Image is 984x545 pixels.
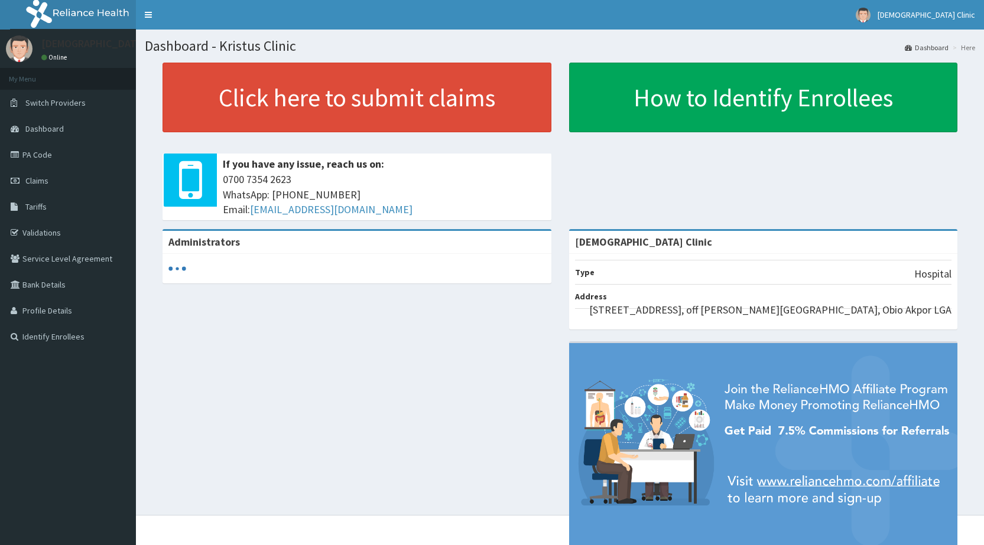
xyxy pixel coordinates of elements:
[575,235,712,249] strong: [DEMOGRAPHIC_DATA] Clinic
[914,266,951,282] p: Hospital
[25,201,47,212] span: Tariffs
[575,267,595,278] b: Type
[6,35,33,62] img: User Image
[856,8,871,22] img: User Image
[575,291,607,302] b: Address
[41,53,70,61] a: Online
[25,97,86,108] span: Switch Providers
[223,157,384,171] b: If you have any issue, reach us on:
[25,175,48,186] span: Claims
[878,9,975,20] span: [DEMOGRAPHIC_DATA] Clinic
[589,302,951,318] p: [STREET_ADDRESS], off [PERSON_NAME][GEOGRAPHIC_DATA], Obio Akpor LGA
[223,172,545,217] span: 0700 7354 2623 WhatsApp: [PHONE_NUMBER] Email:
[168,260,186,278] svg: audio-loading
[168,235,240,249] b: Administrators
[569,63,958,132] a: How to Identify Enrollees
[41,38,173,49] p: [DEMOGRAPHIC_DATA] Clinic
[250,203,413,216] a: [EMAIL_ADDRESS][DOMAIN_NAME]
[145,38,975,54] h1: Dashboard - Kristus Clinic
[950,43,975,53] li: Here
[905,43,949,53] a: Dashboard
[163,63,551,132] a: Click here to submit claims
[25,123,64,134] span: Dashboard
